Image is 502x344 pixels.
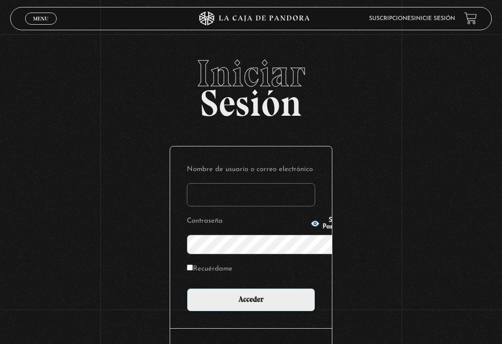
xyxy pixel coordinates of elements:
[323,217,350,230] span: Show Password
[187,265,193,271] input: Recuérdame
[369,16,414,21] a: Suscripciones
[414,16,455,21] a: Inicie sesión
[30,24,52,30] span: Cerrar
[33,16,48,21] span: Menu
[10,55,492,114] h2: Sesión
[187,215,308,227] label: Contraseña
[10,55,492,92] span: Iniciar
[187,288,315,311] input: Acceder
[187,163,315,176] label: Nombre de usuario o correo electrónico
[464,12,477,25] a: View your shopping cart
[187,263,232,275] label: Recuérdame
[310,217,350,230] button: Show Password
